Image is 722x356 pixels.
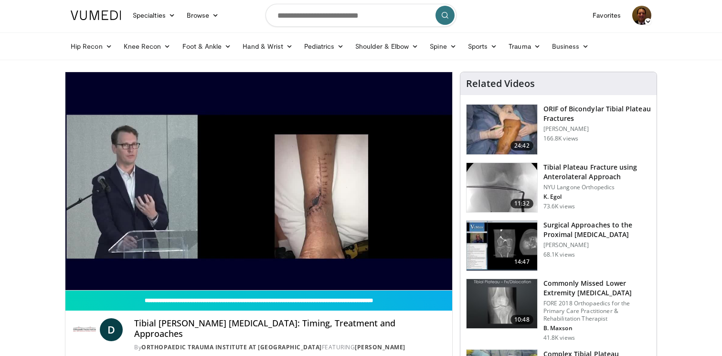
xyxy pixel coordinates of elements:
img: Orthopaedic Trauma Institute at UCSF [73,318,96,341]
a: 14:47 Surgical Approaches to the Proximal [MEDICAL_DATA] [PERSON_NAME] 68.1K views [466,220,651,271]
p: NYU Langone Orthopedics [543,183,651,191]
p: 166.8K views [543,135,578,142]
a: 10:48 Commonly Missed Lower Extremity [MEDICAL_DATA] FORE 2018 Orthopaedics for the Primary Care ... [466,279,651,342]
a: 11:32 Tibial Plateau Fracture using Anterolateral Approach NYU Langone Orthopedics K. Egol 73.6K ... [466,162,651,213]
img: Levy_Tib_Plat_100000366_3.jpg.150x105_q85_crop-smart_upscale.jpg [467,105,537,154]
span: 24:42 [510,141,533,151]
h3: Commonly Missed Lower Extremity [MEDICAL_DATA] [543,279,651,298]
img: 9nZFQMepuQiumqNn4xMDoxOjBzMTt2bJ.150x105_q85_crop-smart_upscale.jpg [467,163,537,213]
h3: Surgical Approaches to the Proximal [MEDICAL_DATA] [543,220,651,239]
h4: Related Videos [466,78,535,89]
img: VuMedi Logo [71,11,121,20]
a: Knee Recon [118,37,177,56]
a: Sports [462,37,503,56]
a: Specialties [127,6,181,25]
span: 11:32 [510,199,533,208]
p: [PERSON_NAME] [543,241,651,249]
a: 24:42 ORIF of Bicondylar Tibial Plateau Fractures [PERSON_NAME] 166.8K views [466,104,651,155]
p: K. Egol [543,193,651,201]
img: Avatar [632,6,651,25]
p: [PERSON_NAME] [543,125,651,133]
span: 14:47 [510,257,533,267]
h3: ORIF of Bicondylar Tibial Plateau Fractures [543,104,651,123]
a: D [100,318,123,341]
a: Hip Recon [65,37,118,56]
h3: Tibial Plateau Fracture using Anterolateral Approach [543,162,651,182]
p: 73.6K views [543,203,575,210]
a: Business [546,37,595,56]
a: Orthopaedic Trauma Institute at [GEOGRAPHIC_DATA] [141,343,322,351]
p: B. Maxson [543,324,651,332]
a: Foot & Ankle [177,37,237,56]
span: 10:48 [510,315,533,324]
video-js: Video Player [65,72,452,291]
a: Trauma [503,37,546,56]
p: 41.8K views [543,334,575,342]
a: Browse [181,6,225,25]
input: Search topics, interventions [265,4,457,27]
div: By FEATURING [134,343,445,352]
p: FORE 2018 Orthopaedics for the Primary Care Practitioner & Rehabilitation Therapist [543,300,651,323]
p: 68.1K views [543,251,575,259]
a: Favorites [587,6,626,25]
a: Spine [424,37,462,56]
img: DA_UIUPltOAJ8wcH4xMDoxOjB1O8AjAz.150x105_q85_crop-smart_upscale.jpg [467,221,537,270]
a: [PERSON_NAME] [355,343,405,351]
a: Shoulder & Elbow [350,37,424,56]
a: Pediatrics [298,37,350,56]
img: 4aa379b6-386c-4fb5-93ee-de5617843a87.150x105_q85_crop-smart_upscale.jpg [467,279,537,329]
a: Hand & Wrist [237,37,298,56]
h4: Tibial [PERSON_NAME] [MEDICAL_DATA]: Timing, Treatment and Approaches [134,318,445,339]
